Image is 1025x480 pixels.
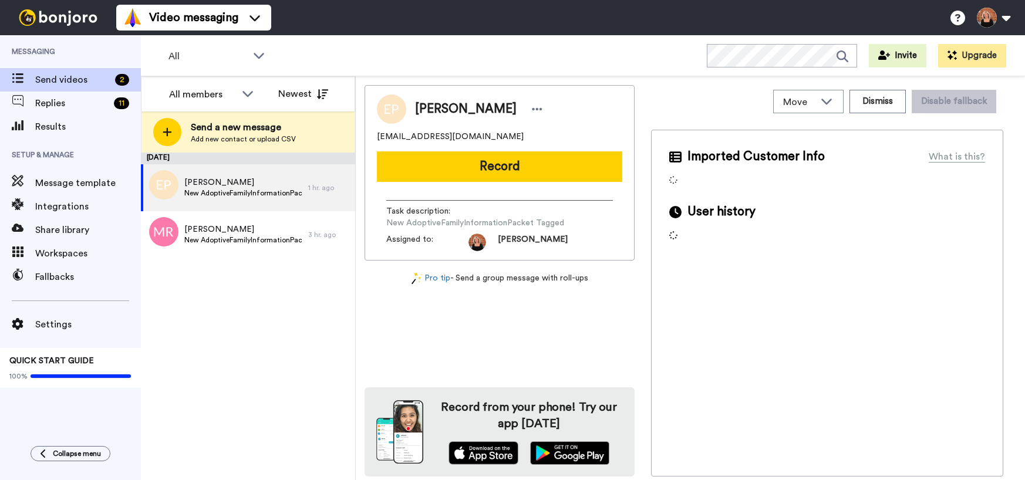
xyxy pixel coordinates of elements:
img: magic-wand.svg [412,272,422,285]
span: [EMAIL_ADDRESS][DOMAIN_NAME] [377,131,524,143]
span: Add new contact or upload CSV [191,134,296,144]
span: [PERSON_NAME] [415,100,517,118]
div: All members [169,87,236,102]
span: Results [35,120,141,134]
span: All [168,49,247,63]
span: [PERSON_NAME] [184,224,302,235]
span: Settings [35,317,141,332]
div: 11 [114,97,129,109]
span: Video messaging [149,9,238,26]
span: New AdoptiveFamilyInformationPacket Tagged [184,188,302,198]
span: Assigned to: [386,234,468,251]
button: Invite [869,44,926,67]
span: Integrations [35,200,141,214]
button: Newest [269,82,337,106]
div: - Send a group message with roll-ups [365,272,635,285]
button: Collapse menu [31,446,110,461]
div: [DATE] [141,153,355,164]
span: Move [783,95,815,109]
span: New AdoptiveFamilyInformationPacket Tagged [386,217,564,229]
span: Task description : [386,205,468,217]
div: What is this? [929,150,985,164]
span: [PERSON_NAME] [498,234,568,251]
span: QUICK START GUIDE [9,357,94,365]
span: 100% [9,371,28,381]
button: Upgrade [938,44,1006,67]
span: Fallbacks [35,270,141,284]
span: Collapse menu [53,449,101,458]
img: 6ccd836c-b7c5-4d2c-a823-b2b2399f2d6c-1746485891.jpg [468,234,486,251]
button: Dismiss [849,90,906,113]
span: Share library [35,223,141,237]
img: mr.png [149,217,178,246]
img: appstore [449,441,518,465]
img: download [376,400,423,464]
h4: Record from your phone! Try our app [DATE] [435,399,623,432]
div: 1 hr. ago [308,183,349,192]
span: [PERSON_NAME] [184,177,302,188]
img: Image of Esther Powell [377,94,406,124]
span: User history [687,203,756,221]
span: Imported Customer Info [687,148,825,165]
img: ep.png [149,170,178,200]
span: Send videos [35,73,110,87]
div: 2 [115,74,129,86]
span: Message template [35,176,141,190]
span: Workspaces [35,246,141,261]
img: vm-color.svg [123,8,142,27]
div: 3 hr. ago [308,230,349,239]
span: Send a new message [191,120,296,134]
img: bj-logo-header-white.svg [14,9,102,26]
img: playstore [530,441,609,465]
button: Disable fallback [912,90,996,113]
span: Replies [35,96,109,110]
button: Record [377,151,622,182]
span: New AdoptiveFamilyInformationPacket Tagged [184,235,302,245]
a: Pro tip [412,272,450,285]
